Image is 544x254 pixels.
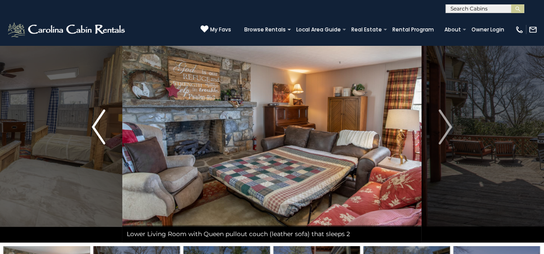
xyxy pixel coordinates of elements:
[92,110,105,144] img: arrow
[240,24,290,36] a: Browse Rentals
[7,21,128,38] img: White-1-2.png
[347,24,386,36] a: Real Estate
[422,11,469,243] button: Next
[292,24,345,36] a: Local Area Guide
[440,24,465,36] a: About
[467,24,509,36] a: Owner Login
[210,26,231,34] span: My Favs
[439,110,452,144] img: arrow
[201,25,231,34] a: My Favs
[515,25,524,34] img: phone-regular-white.png
[122,225,422,243] div: Lower Living Room with Queen pullout couch (leather sofa) that sleeps 2
[529,25,537,34] img: mail-regular-white.png
[388,24,438,36] a: Rental Program
[75,11,122,243] button: Previous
